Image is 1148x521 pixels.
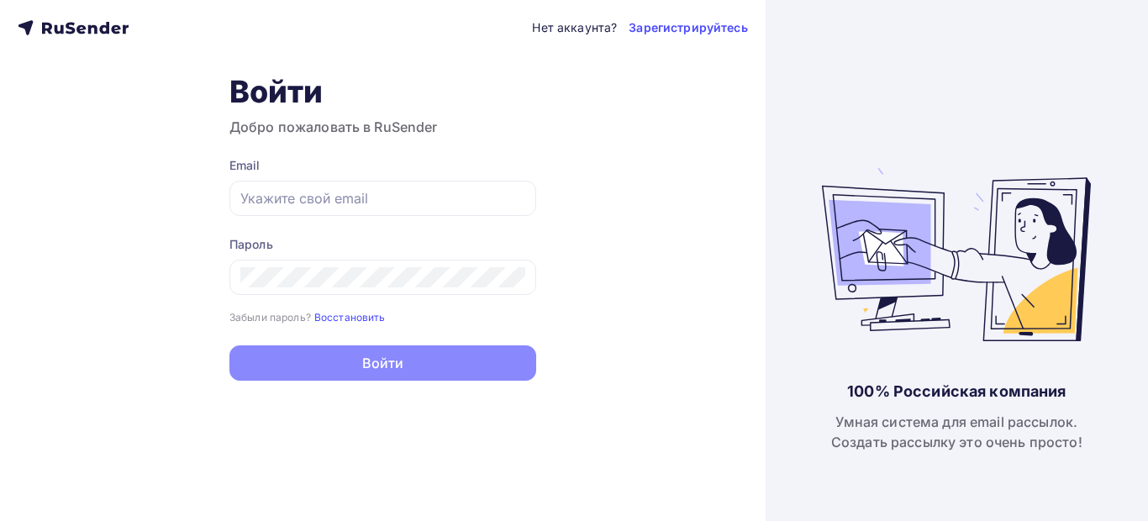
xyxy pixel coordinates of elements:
[229,236,536,253] div: Пароль
[240,188,525,208] input: Укажите свой email
[229,345,536,381] button: Войти
[229,311,311,324] small: Забыли пароль?
[831,412,1082,452] div: Умная система для email рассылок. Создать рассылку это очень просто!
[229,73,536,110] h1: Войти
[229,117,536,137] h3: Добро пожаловать в RuSender
[847,382,1066,402] div: 100% Российская компания
[532,19,617,36] div: Нет аккаунта?
[314,311,386,324] small: Восстановить
[229,157,536,174] div: Email
[314,309,386,324] a: Восстановить
[629,19,747,36] a: Зарегистрируйтесь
